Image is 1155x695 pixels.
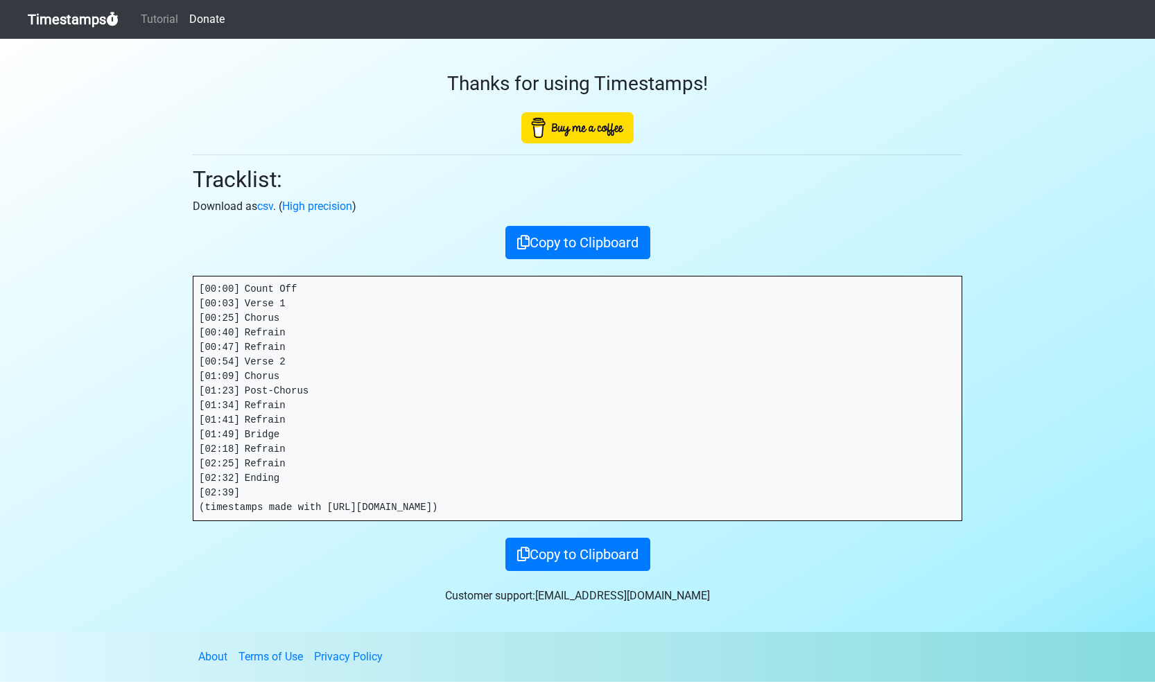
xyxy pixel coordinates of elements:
[505,226,650,259] button: Copy to Clipboard
[184,6,230,33] a: Donate
[521,112,634,143] img: Buy Me A Coffee
[282,200,352,213] a: High precision
[193,276,962,520] pre: [00:00] Count Off [00:03] Verse 1 [00:25] Chorus [00:40] Refrain [00:47] Refrain [00:54] Verse 2 ...
[238,650,303,663] a: Terms of Use
[28,6,119,33] a: Timestamps
[198,650,227,663] a: About
[257,200,273,213] a: csv
[193,166,962,193] h2: Tracklist:
[193,72,962,96] h3: Thanks for using Timestamps!
[314,650,383,663] a: Privacy Policy
[193,198,962,215] p: Download as . ( )
[135,6,184,33] a: Tutorial
[505,538,650,571] button: Copy to Clipboard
